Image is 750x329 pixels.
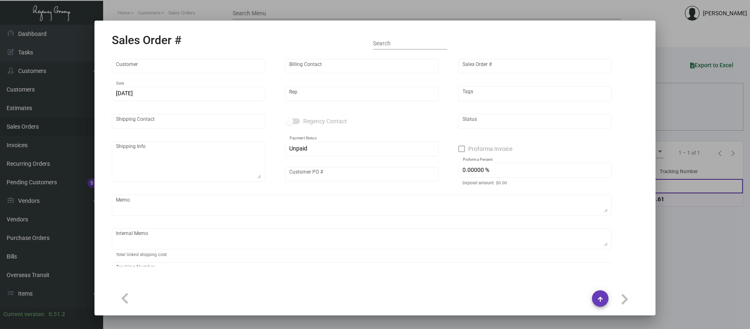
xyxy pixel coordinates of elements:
mat-hint: Deposit amount: $0.00 [463,181,507,186]
mat-hint: Total linked shipping cost: [116,252,168,257]
span: Unpaid [290,145,308,152]
span: Regency Contact [303,116,347,126]
h2: Sales Order # [112,33,182,47]
div: Current version: [3,310,45,319]
span: Proforma Invoice [468,144,512,154]
div: 0.51.2 [49,310,65,319]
